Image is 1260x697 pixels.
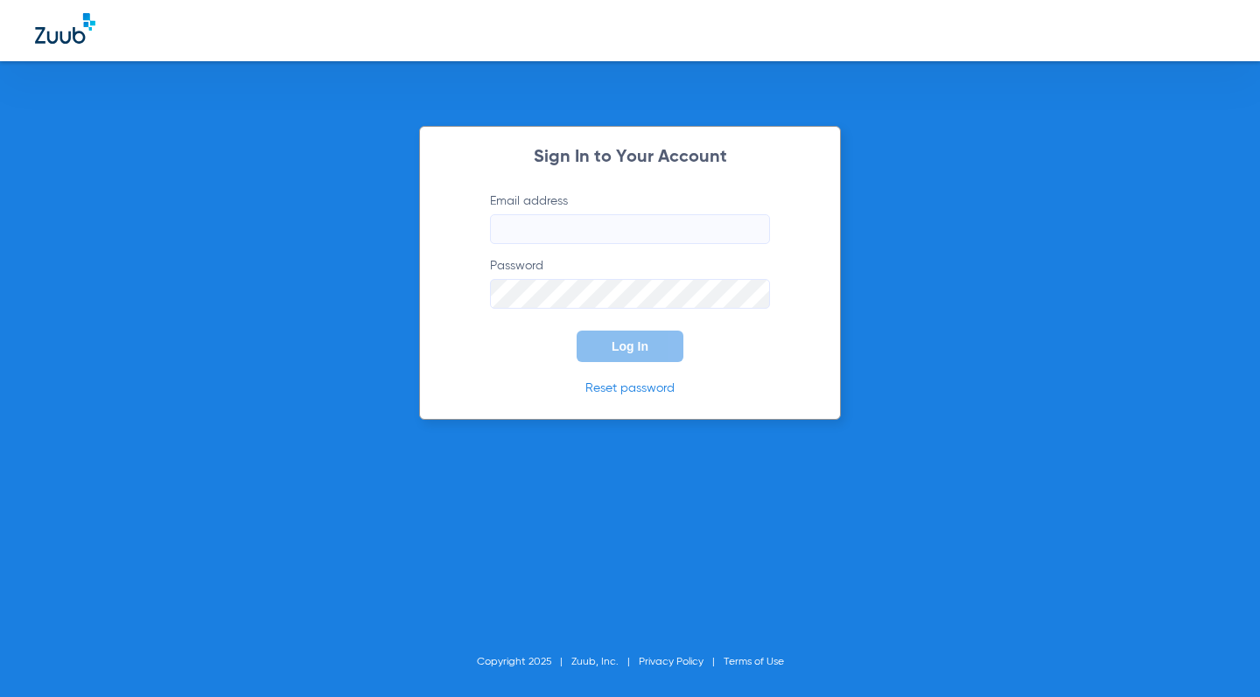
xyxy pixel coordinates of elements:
button: Log In [577,331,683,362]
label: Email address [490,192,770,244]
input: Password [490,279,770,309]
input: Email address [490,214,770,244]
img: Zuub Logo [35,13,95,44]
li: Copyright 2025 [477,653,571,671]
a: Privacy Policy [639,657,703,667]
h2: Sign In to Your Account [464,149,796,166]
li: Zuub, Inc. [571,653,639,671]
a: Terms of Use [724,657,784,667]
span: Log In [612,339,648,353]
label: Password [490,257,770,309]
a: Reset password [585,382,675,394]
iframe: Chat Widget [1172,613,1260,697]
